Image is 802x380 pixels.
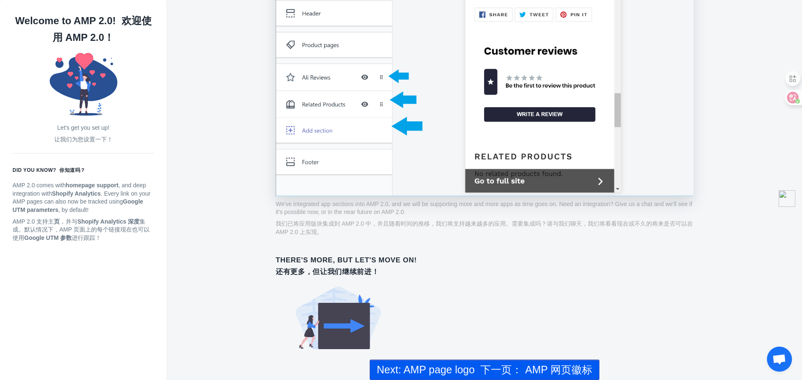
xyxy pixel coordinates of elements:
[54,136,113,143] font: 让我们为您设置一下！
[13,218,150,241] font: AMP 2.0 支持主 ，并与 集成。默认情况下，AMP 页面上的每个链接现在也可以使用 进行跟踪！
[53,15,152,43] font: 欢迎使用 AMP 2.0！
[480,364,592,375] font: 下一页： AMP 网页徽标
[13,13,154,46] h1: Welcome to AMP 2.0!
[370,360,599,380] button: Next: AMP page logo 下一页： AMP 网页徽标
[276,200,693,239] p: We've integrated app sections into AMP 2.0, and we will be supporting more and more apps as time ...
[13,181,154,245] p: AMP 2.0 comes with , and deep integration with . Every link on your AMP pages can also now be tra...
[59,167,85,173] font: 你知道吗？
[13,198,143,213] strong: Google UTM parameters
[54,218,60,225] strong: 页
[276,256,693,279] h6: There's more, but let's move on!
[276,220,693,235] font: 我们已将应用版块集成到 AMP 2.0 中，并且随着时间的推移，我们将支持越来越多的应用。需要集成吗？请与我们聊天，我们将看看现在或不久的将来是否可以在 AMP 2.0 上实现。
[77,218,140,225] strong: Shopify Analytics 深度
[13,124,154,147] p: Let's get you set up!
[24,234,72,241] strong: Google UTM 参数
[767,347,792,372] div: 开放式聊天
[276,268,379,276] font: 还有更多，但让我们继续前进！
[13,166,154,174] h6: Did you know?
[52,190,101,197] strong: Shopify Analytics
[66,182,118,189] strong: homepage support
